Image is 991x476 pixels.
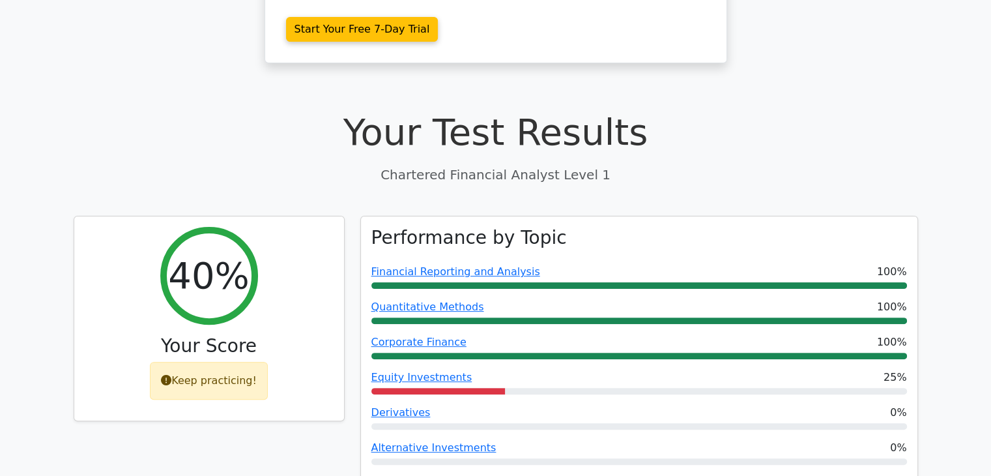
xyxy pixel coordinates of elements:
span: 0% [890,405,906,421]
div: Keep practicing! [150,362,268,400]
span: 0% [890,440,906,456]
h3: Your Score [85,335,334,357]
a: Equity Investments [371,371,472,383]
p: Chartered Financial Analyst Level 1 [74,165,918,185]
a: Start Your Free 7-Day Trial [286,17,438,42]
span: 25% [883,370,907,385]
a: Corporate Finance [371,336,467,348]
h1: Your Test Results [74,110,918,154]
a: Financial Reporting and Analysis [371,265,540,278]
h2: 40% [168,254,249,297]
h3: Performance by Topic [371,227,567,249]
span: 100% [877,264,907,280]
a: Quantitative Methods [371,301,484,313]
span: 100% [877,335,907,350]
a: Derivatives [371,406,431,419]
a: Alternative Investments [371,441,496,454]
span: 100% [877,299,907,315]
